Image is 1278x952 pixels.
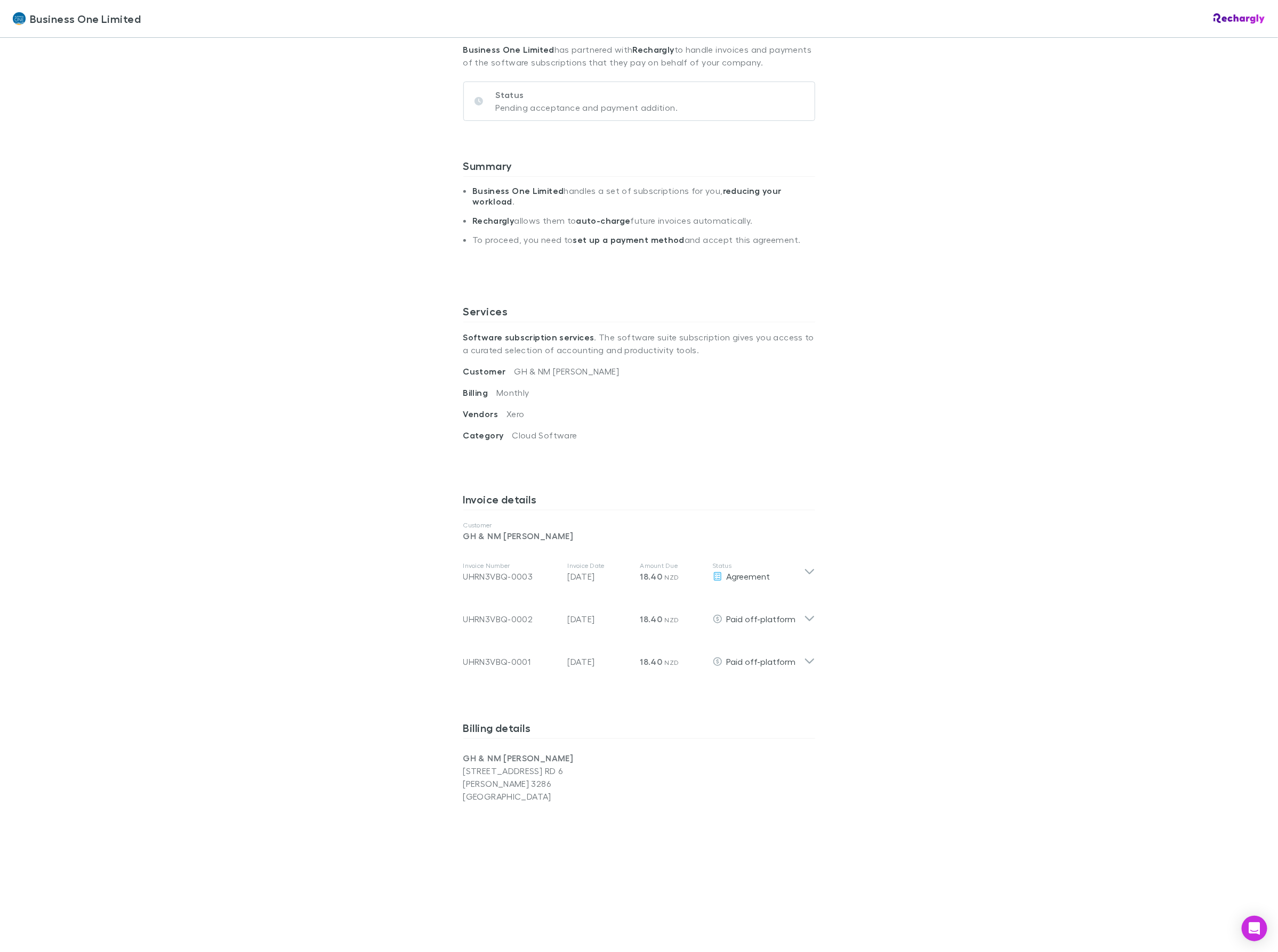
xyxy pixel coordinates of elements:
span: Billing [463,387,497,398]
span: 18.40 [640,614,663,624]
p: GH & NM [PERSON_NAME] [463,530,815,542]
p: GH & NM [PERSON_NAME] [463,752,639,764]
span: Paid off-platform [727,614,796,624]
strong: Rechargly [633,44,674,55]
strong: Business One Limited [463,44,554,55]
h3: Invoice details [463,493,815,510]
span: NZD [665,573,679,581]
div: Invoice NumberUHRN3VBQ-0003Invoice Date[DATE]Amount Due18.40 NZDStatusAgreement [455,551,824,593]
span: 18.40 [640,571,663,582]
p: Customer [463,521,815,530]
div: UHRN3VBQ-0001 [463,655,559,668]
span: Paid off-platform [727,656,796,666]
strong: Business One Limited [472,185,564,196]
span: Xero [507,409,524,419]
strong: Rechargly [472,215,514,226]
div: UHRN3VBQ-0002[DATE]18.40 NZDPaid off-platform [455,593,824,636]
div: UHRN3VBQ-0001[DATE]18.40 NZDPaid off-platform [455,636,824,679]
p: [GEOGRAPHIC_DATA] [463,790,639,803]
span: Monthly [496,387,529,397]
p: [DATE] [568,570,632,583]
h3: Billing details [463,721,815,738]
p: Pending acceptance and payment addition. [496,101,678,114]
span: NZD [665,616,679,624]
img: Rechargly Logo [1213,13,1265,24]
p: . The software suite subscription gives you access to a curated selection of accounting and produ... [463,322,815,365]
strong: reducing your workload [472,185,782,207]
span: GH & NM [PERSON_NAME] [514,366,619,376]
p: Invoice Date [568,562,632,570]
li: handles a set of subscriptions for you, . [472,185,815,215]
p: Invoice Number [463,562,559,570]
strong: set up a payment method [573,234,685,245]
img: Business One Limited's Logo [13,12,26,25]
p: Status [496,88,678,101]
strong: Software subscription services [463,332,594,343]
span: Cloud Software [512,430,577,440]
h3: Summary [463,159,815,176]
span: NZD [665,658,679,666]
span: Business One Limited [30,11,141,27]
li: allows them to future invoices automatically. [472,215,815,234]
strong: auto-charge [576,215,631,226]
p: Amount Due [640,562,704,570]
p: Status [713,562,804,570]
div: Open Intercom Messenger [1242,916,1267,941]
h3: Services [463,305,815,322]
p: [STREET_ADDRESS] RD 6 [463,764,639,777]
div: UHRN3VBQ-0002 [463,613,559,625]
p: [DATE] [568,655,632,668]
span: 18.40 [640,656,663,667]
span: Vendors [463,409,507,419]
span: Agreement [727,571,770,581]
p: [PERSON_NAME] 3286 [463,777,639,790]
li: To proceed, you need to and accept this agreement. [472,234,815,254]
div: UHRN3VBQ-0003 [463,570,559,583]
p: [DATE] [568,613,632,625]
span: Category [463,430,512,441]
span: Customer [463,366,515,377]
